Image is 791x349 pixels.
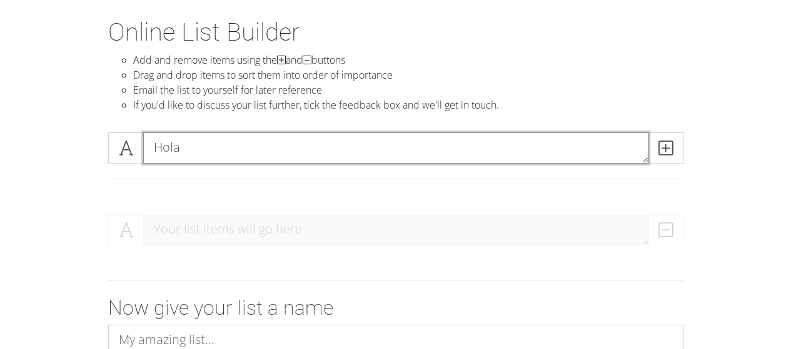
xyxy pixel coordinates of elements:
[133,97,683,112] li: If you'd like to discuss your list further, tick the feedback box and we'll get in touch.
[108,17,683,47] h1: Online List Builder
[108,296,683,320] h2: Now give your list a name
[133,52,683,67] li: Add and remove items using the and buttons
[133,67,683,82] li: Drag and drop items to sort them into order of importance
[133,82,683,97] li: Email the list to yourself for later reference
